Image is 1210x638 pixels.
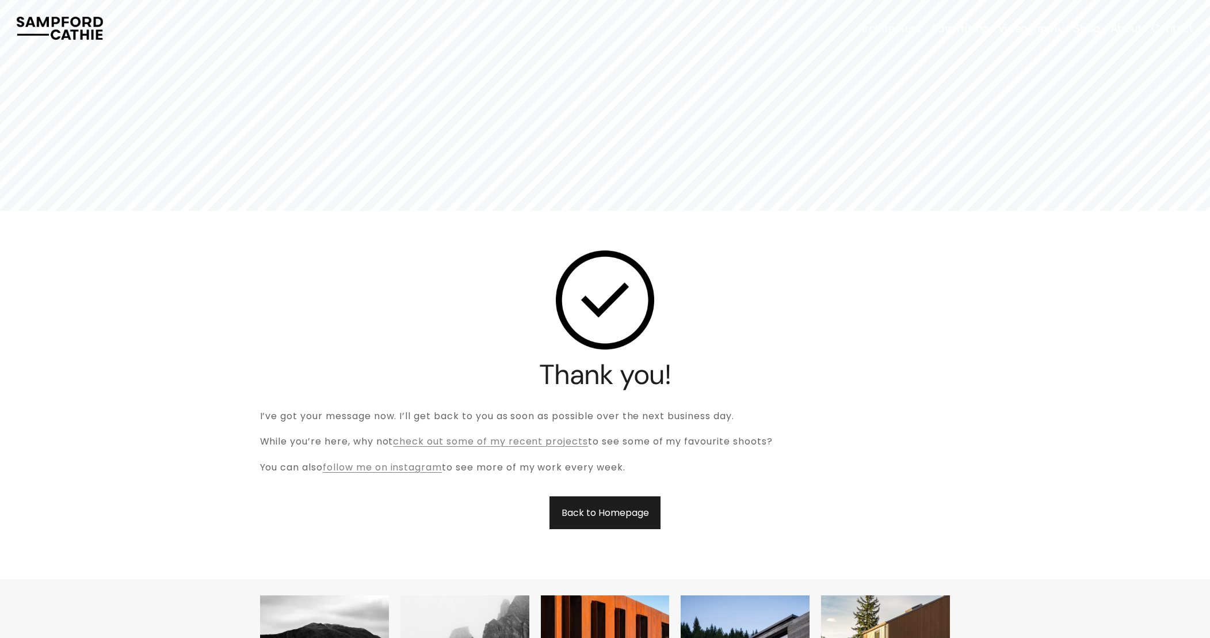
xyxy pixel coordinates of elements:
[998,20,1064,36] a: Videography
[549,496,662,530] a: Back to Homepage
[857,20,921,36] a: folder dropdown
[260,434,951,450] p: While you’re here, why not to see some of my favourite shoots?
[393,435,588,448] a: check out some of my recent projects
[1151,20,1193,36] a: Contact
[930,21,988,35] span: Advertising
[857,21,921,35] span: Architecture
[930,20,988,36] a: folder dropdown
[1073,20,1100,36] a: Shop
[1110,20,1142,36] a: About
[260,408,951,425] p: I’ve got your message now. I’ll get back to you as soon as possible over the next business day.
[260,459,951,476] p: You can also to see more of my work every week.
[17,17,102,40] img: Sampford Cathie Photo + Video
[260,359,951,390] h1: Thank you!
[323,461,442,474] a: follow me on instagram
